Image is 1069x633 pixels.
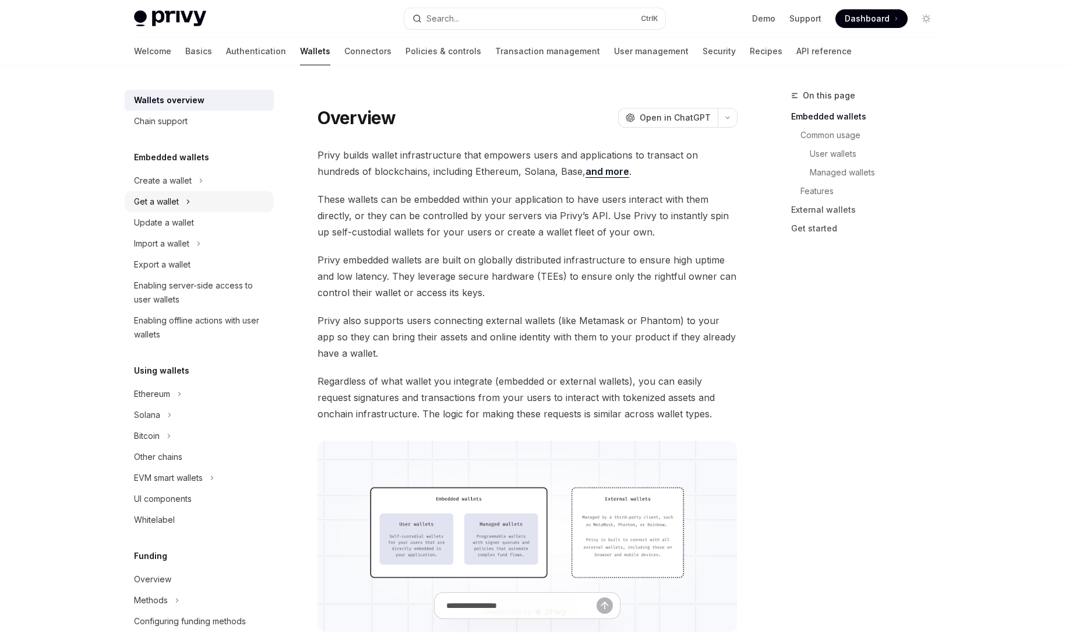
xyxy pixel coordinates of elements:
[134,37,171,65] a: Welcome
[317,312,738,361] span: Privy also supports users connecting external wallets (like Metamask or Phantom) to your app so t...
[641,14,658,23] span: Ctrl K
[125,191,274,212] button: Toggle Get a wallet section
[125,275,274,310] a: Enabling server-side access to user wallets
[125,611,274,632] a: Configuring funding methods
[317,191,738,240] span: These wallets can be embedded within your application to have users interact with them directly, ...
[134,174,192,188] div: Create a wallet
[226,37,286,65] a: Authentication
[134,549,167,563] h5: Funding
[752,13,775,24] a: Demo
[845,13,890,24] span: Dashboard
[134,93,204,107] div: Wallets overview
[134,450,182,464] div: Other chains
[791,201,945,219] a: External wallets
[317,373,738,422] span: Regardless of what wallet you integrate (embedded or external wallets), you can easily request si...
[300,37,330,65] a: Wallets
[134,572,171,586] div: Overview
[618,108,718,128] button: Open in ChatGPT
[614,37,689,65] a: User management
[134,513,175,527] div: Whitelabel
[791,219,945,238] a: Get started
[125,590,274,611] button: Toggle Methods section
[791,145,945,163] a: User wallets
[125,446,274,467] a: Other chains
[134,614,246,628] div: Configuring funding methods
[125,425,274,446] button: Toggle Bitcoin section
[791,182,945,201] a: Features
[125,509,274,530] a: Whitelabel
[125,90,274,111] a: Wallets overview
[344,37,391,65] a: Connectors
[125,310,274,345] a: Enabling offline actions with user wallets
[317,252,738,301] span: Privy embedded wallets are built on globally distributed infrastructure to ensure high uptime and...
[134,114,188,128] div: Chain support
[134,492,192,506] div: UI components
[134,237,189,251] div: Import a wallet
[404,8,665,29] button: Open search
[134,364,189,378] h5: Using wallets
[789,13,821,24] a: Support
[134,471,203,485] div: EVM smart wallets
[791,126,945,145] a: Common usage
[791,107,945,126] a: Embedded wallets
[125,488,274,509] a: UI components
[125,384,274,405] button: Toggle Ethereum section
[803,89,855,103] span: On this page
[134,593,168,607] div: Methods
[835,9,908,28] a: Dashboard
[134,408,160,422] div: Solana
[405,37,481,65] a: Policies & controls
[585,166,629,178] a: and more
[134,258,190,272] div: Export a wallet
[317,147,738,180] span: Privy builds wallet infrastructure that empowers users and applications to transact on hundreds o...
[317,441,738,632] img: images/walletoverview.png
[125,569,274,590] a: Overview
[426,12,459,26] div: Search...
[134,150,209,164] h5: Embedded wallets
[125,170,274,191] button: Toggle Create a wallet section
[640,112,711,124] span: Open in ChatGPT
[125,254,274,275] a: Export a wallet
[446,593,597,618] input: Ask a question...
[796,37,852,65] a: API reference
[134,279,267,307] div: Enabling server-side access to user wallets
[125,467,274,488] button: Toggle EVM smart wallets section
[185,37,212,65] a: Basics
[317,107,396,128] h1: Overview
[125,233,274,254] button: Toggle Import a wallet section
[134,387,170,401] div: Ethereum
[134,429,160,443] div: Bitcoin
[134,10,206,27] img: light logo
[917,9,936,28] button: Toggle dark mode
[125,212,274,233] a: Update a wallet
[134,195,179,209] div: Get a wallet
[125,405,274,425] button: Toggle Solana section
[791,163,945,182] a: Managed wallets
[134,216,194,230] div: Update a wallet
[125,111,274,132] a: Chain support
[750,37,782,65] a: Recipes
[134,314,267,342] div: Enabling offline actions with user wallets
[597,597,613,614] button: Send message
[495,37,600,65] a: Transaction management
[703,37,736,65] a: Security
